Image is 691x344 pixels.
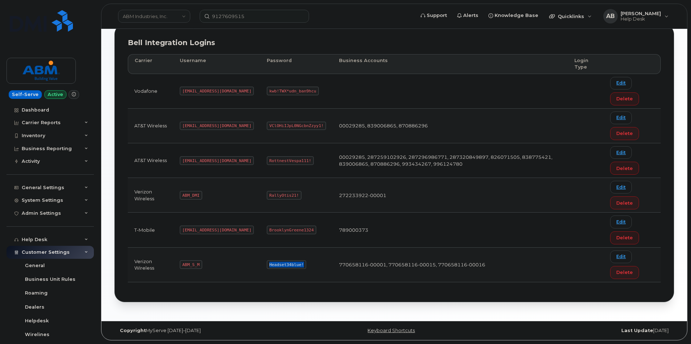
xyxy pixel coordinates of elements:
a: Support [416,8,452,23]
a: Knowledge Base [483,8,543,23]
code: kwb!TWX*udn_ban9hcu [267,87,318,95]
a: Edit [610,251,632,263]
span: Delete [616,165,633,172]
span: Delete [616,95,633,102]
td: AT&T Wireless [128,143,173,178]
button: Delete [610,92,639,105]
span: Knowledge Base [495,12,538,19]
td: AT&T Wireless [128,109,173,143]
a: Edit [610,112,632,124]
code: [EMAIL_ADDRESS][DOMAIN_NAME] [180,87,254,95]
a: Edit [610,77,632,90]
td: 789000373 [333,213,568,247]
code: Headset34blue! [267,260,306,269]
code: VClOHiIJpL0NGcbnZzyy1! [267,122,326,130]
td: Verizon Wireless [128,248,173,282]
button: Delete [610,231,639,244]
td: Verizon Wireless [128,178,173,213]
th: Business Accounts [333,54,568,74]
span: AB [606,12,615,21]
button: Delete [610,196,639,209]
a: Edit [610,215,632,228]
td: T-Mobile [128,213,173,247]
code: RottnestVespa111! [267,156,314,165]
span: Support [427,12,447,19]
span: Delete [616,130,633,137]
span: Delete [616,200,633,206]
td: Vodafone [128,74,173,109]
a: Keyboard Shortcuts [368,328,415,333]
button: Delete [610,266,639,279]
span: Delete [616,234,633,241]
span: Alerts [463,12,478,19]
div: [DATE] [487,328,674,334]
th: Login Type [568,54,604,74]
th: Username [173,54,260,74]
code: [EMAIL_ADDRESS][DOMAIN_NAME] [180,122,254,130]
button: Delete [610,162,639,175]
a: Alerts [452,8,483,23]
div: MyServe [DATE]–[DATE] [114,328,301,334]
code: ABM_DMI [180,191,202,200]
div: Quicklinks [544,9,597,23]
span: Quicklinks [558,13,584,19]
code: RallyOtis21! [267,191,301,200]
code: [EMAIL_ADDRESS][DOMAIN_NAME] [180,226,254,234]
td: 00029285, 287259102926, 287296986771, 287320849897, 826071505, 838775421, 839006865, 870886296, 9... [333,143,568,178]
div: Bell Integration Logins [128,38,661,48]
code: BrooklynGreene1324 [267,226,316,234]
strong: Copyright [120,328,146,333]
a: Edit [610,181,632,193]
code: [EMAIL_ADDRESS][DOMAIN_NAME] [180,156,254,165]
strong: Last Update [621,328,653,333]
code: ABM_S_M [180,260,202,269]
a: Edit [610,146,632,159]
td: 770658116-00001, 770658116-00015, 770658116-00016 [333,248,568,282]
button: Delete [610,127,639,140]
input: Find something... [200,10,309,23]
a: ABM Industries, Inc. [118,10,190,23]
span: [PERSON_NAME] [621,10,661,16]
div: Alex Bradshaw [598,9,674,23]
span: Help Desk [621,16,661,22]
span: Delete [616,269,633,276]
td: 00029285, 839006865, 870886296 [333,109,568,143]
th: Carrier [128,54,173,74]
td: 272233922-00001 [333,178,568,213]
th: Password [260,54,333,74]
